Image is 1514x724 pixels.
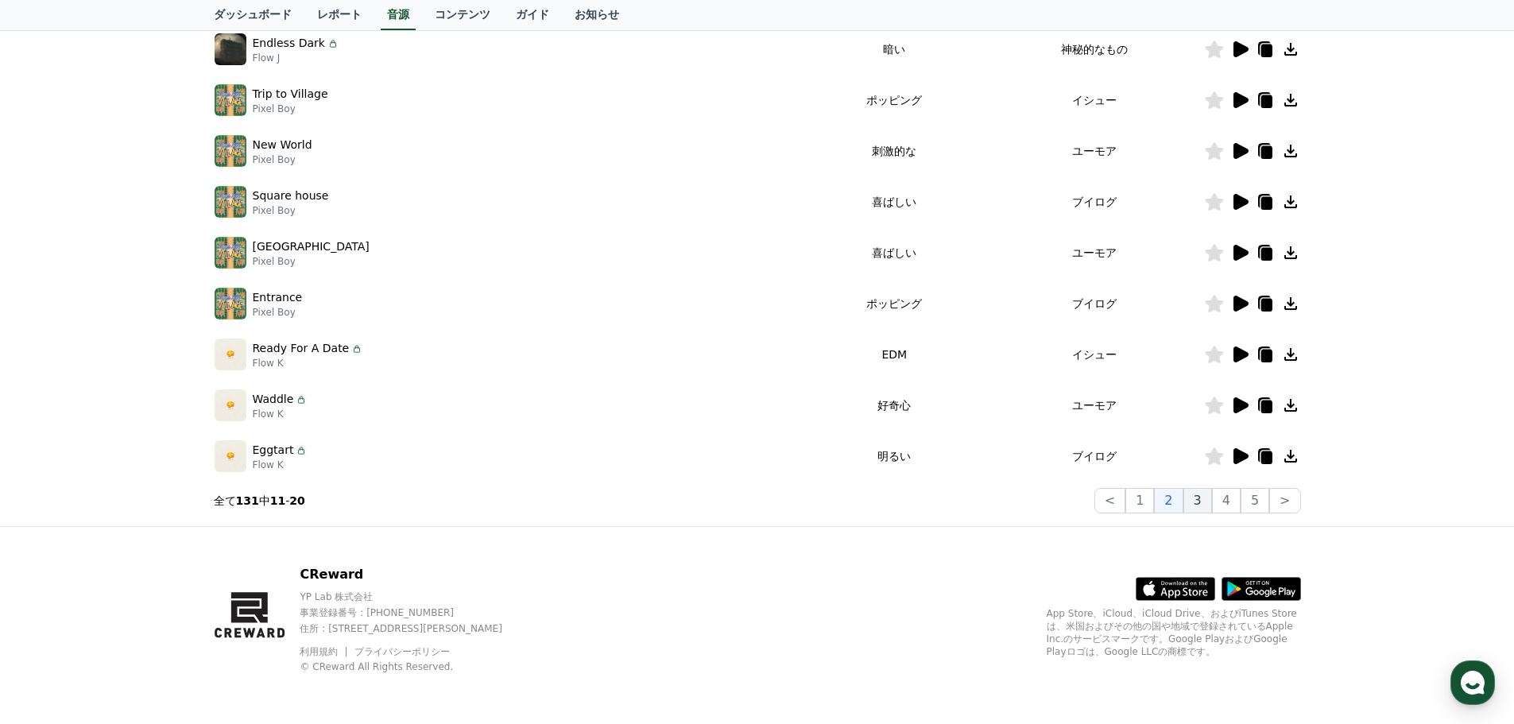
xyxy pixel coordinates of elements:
button: 3 [1183,488,1212,513]
p: Flow K [253,408,308,420]
p: Ready For A Date [253,340,350,357]
td: 喜ばしい [803,227,985,278]
td: ユーモア [985,126,1203,176]
p: YP Lab 株式会社 [300,590,529,603]
span: Messages [132,528,179,541]
button: < [1094,488,1125,513]
img: music [215,389,246,421]
p: Flow J [253,52,339,64]
p: Pixel Boy [253,153,312,166]
td: ユーモア [985,227,1203,278]
span: Settings [235,528,274,540]
p: Eggtart [253,442,294,459]
button: 4 [1212,488,1241,513]
img: music [215,135,246,167]
img: music [215,288,246,319]
p: 住所 : [STREET_ADDRESS][PERSON_NAME] [300,622,529,635]
p: New World [253,137,312,153]
td: 刺激的な [803,126,985,176]
a: Settings [205,504,305,544]
p: Pixel Boy [253,103,328,115]
p: CReward [300,565,529,584]
p: [GEOGRAPHIC_DATA] [253,238,370,255]
button: 2 [1154,488,1183,513]
td: 好奇心 [803,380,985,431]
p: Pixel Boy [253,306,303,319]
p: Flow K [253,357,364,370]
img: music [215,237,246,269]
td: ポッピング [803,75,985,126]
p: © CReward All Rights Reserved. [300,660,529,673]
td: イシュー [985,75,1203,126]
button: 1 [1125,488,1154,513]
p: Flow K [253,459,308,471]
img: music [215,33,246,65]
p: 全て 中 - [214,493,305,509]
td: ブイログ [985,431,1203,482]
strong: 11 [270,494,285,507]
strong: 20 [289,494,304,507]
button: 5 [1241,488,1269,513]
p: Pixel Boy [253,255,370,268]
td: 神秘的なもの [985,24,1203,75]
span: Home [41,528,68,540]
td: ブイログ [985,176,1203,227]
img: music [215,339,246,370]
a: Messages [105,504,205,544]
p: App Store、iCloud、iCloud Drive、およびiTunes Storeは、米国およびその他の国や地域で登録されているApple Inc.のサービスマークです。Google P... [1047,607,1301,658]
td: EDM [803,329,985,380]
img: music [215,186,246,218]
td: 喜ばしい [803,176,985,227]
strong: 131 [236,494,259,507]
p: Pixel Boy [253,204,329,217]
a: Home [5,504,105,544]
td: イシュー [985,329,1203,380]
p: Trip to Village [253,86,328,103]
td: ユーモア [985,380,1203,431]
p: 事業登録番号 : [PHONE_NUMBER] [300,606,529,619]
td: ブイログ [985,278,1203,329]
p: Square house [253,188,329,204]
td: ポッピング [803,278,985,329]
img: music [215,84,246,116]
p: Waddle [253,391,294,408]
p: Endless Dark [253,35,325,52]
td: 明るい [803,431,985,482]
button: > [1269,488,1300,513]
a: プライバシーポリシー [354,646,450,657]
a: 利用規約 [300,646,350,657]
td: 暗い [803,24,985,75]
p: Entrance [253,289,303,306]
img: music [215,440,246,472]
